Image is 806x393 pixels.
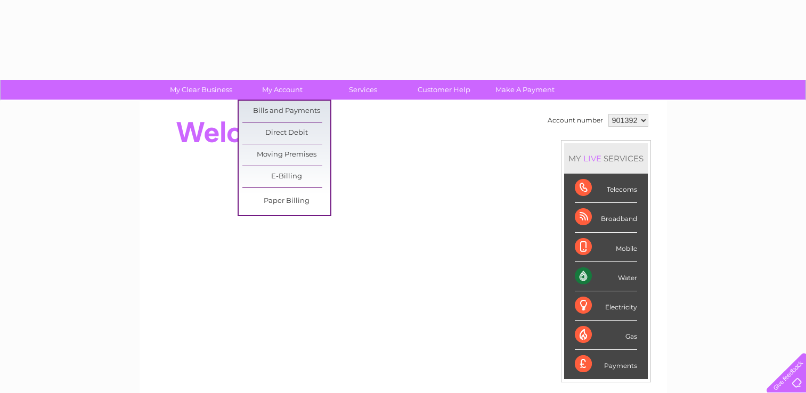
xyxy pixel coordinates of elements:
[564,143,648,174] div: MY SERVICES
[575,233,637,262] div: Mobile
[575,321,637,350] div: Gas
[400,80,488,100] a: Customer Help
[242,191,330,212] a: Paper Billing
[575,291,637,321] div: Electricity
[581,153,604,163] div: LIVE
[238,80,326,100] a: My Account
[157,80,245,100] a: My Clear Business
[575,262,637,291] div: Water
[575,350,637,379] div: Payments
[575,203,637,232] div: Broadband
[242,122,330,144] a: Direct Debit
[242,144,330,166] a: Moving Premises
[242,166,330,187] a: E-Billing
[242,101,330,122] a: Bills and Payments
[575,174,637,203] div: Telecoms
[319,80,407,100] a: Services
[481,80,569,100] a: Make A Payment
[545,111,606,129] td: Account number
